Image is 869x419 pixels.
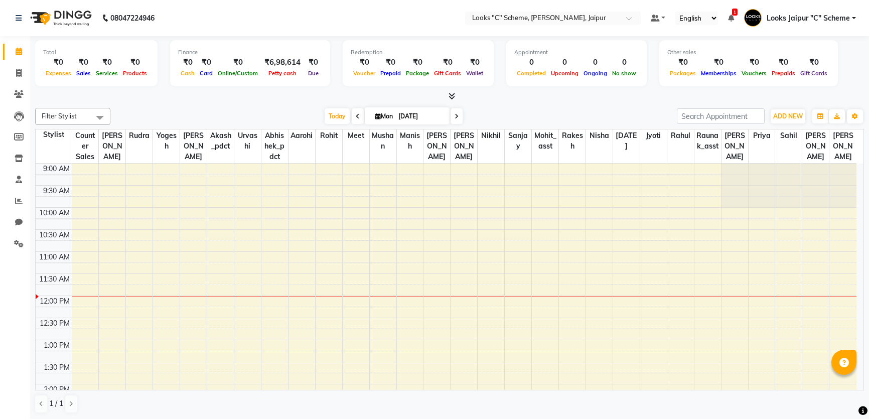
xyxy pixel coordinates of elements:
[266,70,299,77] span: Petty cash
[581,57,610,68] div: 0
[215,57,260,68] div: ₹0
[37,230,72,240] div: 10:30 AM
[431,70,464,77] span: Gift Cards
[775,129,802,142] span: sahil
[378,57,403,68] div: ₹0
[26,4,94,32] img: logo
[93,57,120,68] div: ₹0
[288,129,315,142] span: Aarohi
[773,112,803,120] span: ADD NEW
[93,70,120,77] span: Services
[559,129,586,153] span: Rakesh
[769,57,798,68] div: ₹0
[42,362,72,373] div: 1:30 PM
[99,129,125,163] span: [PERSON_NAME]
[403,70,431,77] span: Package
[42,384,72,395] div: 2:00 PM
[721,129,748,163] span: [PERSON_NAME]
[478,129,504,142] span: Nikhil
[395,109,446,124] input: 2025-09-01
[74,57,93,68] div: ₹0
[41,164,72,174] div: 9:00 AM
[153,129,180,153] span: Yogesh
[197,70,215,77] span: Card
[397,129,423,153] span: Manish
[451,129,477,163] span: [PERSON_NAME]
[431,57,464,68] div: ₹0
[305,57,322,68] div: ₹0
[739,70,769,77] span: Vouchers
[197,57,215,68] div: ₹0
[38,296,72,307] div: 12:00 PM
[306,70,321,77] span: Due
[41,186,72,196] div: 9:30 AM
[38,318,72,329] div: 12:30 PM
[120,70,150,77] span: Products
[42,340,72,351] div: 1:00 PM
[581,70,610,77] span: Ongoing
[732,9,738,16] span: 1
[403,57,431,68] div: ₹0
[37,274,72,285] div: 11:30 AM
[698,57,739,68] div: ₹0
[613,129,640,153] span: [DATE]
[667,129,694,142] span: Rahul
[667,57,698,68] div: ₹0
[423,129,450,163] span: [PERSON_NAME]
[464,57,486,68] div: ₹0
[749,129,775,142] span: Priya
[351,48,486,57] div: Redemption
[351,70,378,77] span: Voucher
[586,129,613,142] span: Nisha
[260,57,305,68] div: ₹6,98,614
[667,70,698,77] span: Packages
[767,13,850,24] span: Looks Jaipur "C" Scheme
[677,108,765,124] input: Search Appointment
[37,208,72,218] div: 10:00 AM
[739,57,769,68] div: ₹0
[74,70,93,77] span: Sales
[827,379,859,409] iframe: chat widget
[72,129,99,163] span: Counter Sales
[126,129,153,142] span: Rudra
[180,129,207,163] span: [PERSON_NAME]
[120,57,150,68] div: ₹0
[373,112,395,120] span: Mon
[798,70,830,77] span: Gift Cards
[43,57,74,68] div: ₹0
[207,129,234,153] span: Akash_pdct
[798,57,830,68] div: ₹0
[514,70,548,77] span: Completed
[532,129,558,153] span: Mohit_asst
[514,57,548,68] div: 0
[464,70,486,77] span: Wallet
[370,129,396,153] span: Mushan
[351,57,378,68] div: ₹0
[343,129,369,142] span: Meet
[42,112,77,120] span: Filter Stylist
[771,109,805,123] button: ADD NEW
[378,70,403,77] span: Prepaid
[728,14,734,23] a: 1
[694,129,721,153] span: Raunak_asst
[548,57,581,68] div: 0
[514,48,639,57] div: Appointment
[215,70,260,77] span: Online/Custom
[610,70,639,77] span: No show
[37,252,72,262] div: 11:00 AM
[744,9,762,27] img: Looks Jaipur "C" Scheme
[178,48,322,57] div: Finance
[110,4,155,32] b: 08047224946
[548,70,581,77] span: Upcoming
[261,129,288,163] span: Abhishek_pdct
[505,129,531,153] span: Sanjay
[640,129,667,142] span: Jyoti
[829,129,856,163] span: [PERSON_NAME]
[325,108,350,124] span: Today
[667,48,830,57] div: Other sales
[43,48,150,57] div: Total
[316,129,342,142] span: Rohit
[43,70,74,77] span: Expenses
[36,129,72,140] div: Stylist
[178,57,197,68] div: ₹0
